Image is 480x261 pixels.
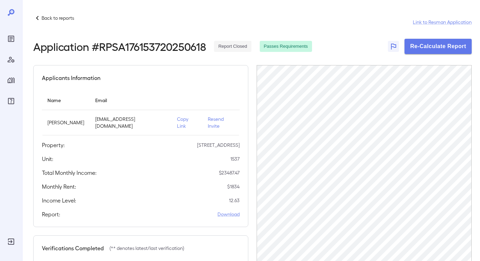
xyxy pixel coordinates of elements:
[42,210,60,218] h5: Report:
[42,155,53,163] h5: Unit:
[42,244,104,252] h5: Verifications Completed
[42,182,76,191] h5: Monthly Rent:
[47,119,84,126] p: [PERSON_NAME]
[42,90,240,135] table: simple table
[388,41,399,52] button: Flag Report
[197,142,240,148] p: [STREET_ADDRESS]
[6,54,17,65] div: Manage Users
[42,169,97,177] h5: Total Monthly Income:
[6,96,17,107] div: FAQ
[42,90,90,110] th: Name
[217,211,240,218] a: Download
[230,155,240,162] p: 1537
[42,196,76,205] h5: Income Level:
[6,236,17,247] div: Log Out
[42,74,100,82] h5: Applicants Information
[214,43,251,50] span: Report Closed
[177,116,197,129] p: Copy Link
[6,75,17,86] div: Manage Properties
[6,33,17,44] div: Reports
[208,116,234,129] p: Resend Invite
[229,197,240,204] p: 12.63
[42,15,74,21] p: Back to reports
[227,183,240,190] p: $ 1834
[95,116,166,129] p: [EMAIL_ADDRESS][DOMAIN_NAME]
[413,19,472,26] a: Link to Resman Application
[33,40,206,53] h2: Application # RPSA176153720250618
[260,43,312,50] span: Passes Requirements
[109,245,184,252] p: (** denotes latest/last verification)
[90,90,171,110] th: Email
[219,169,240,176] p: $ 23487.47
[42,141,65,149] h5: Property:
[405,39,472,54] button: Re-Calculate Report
